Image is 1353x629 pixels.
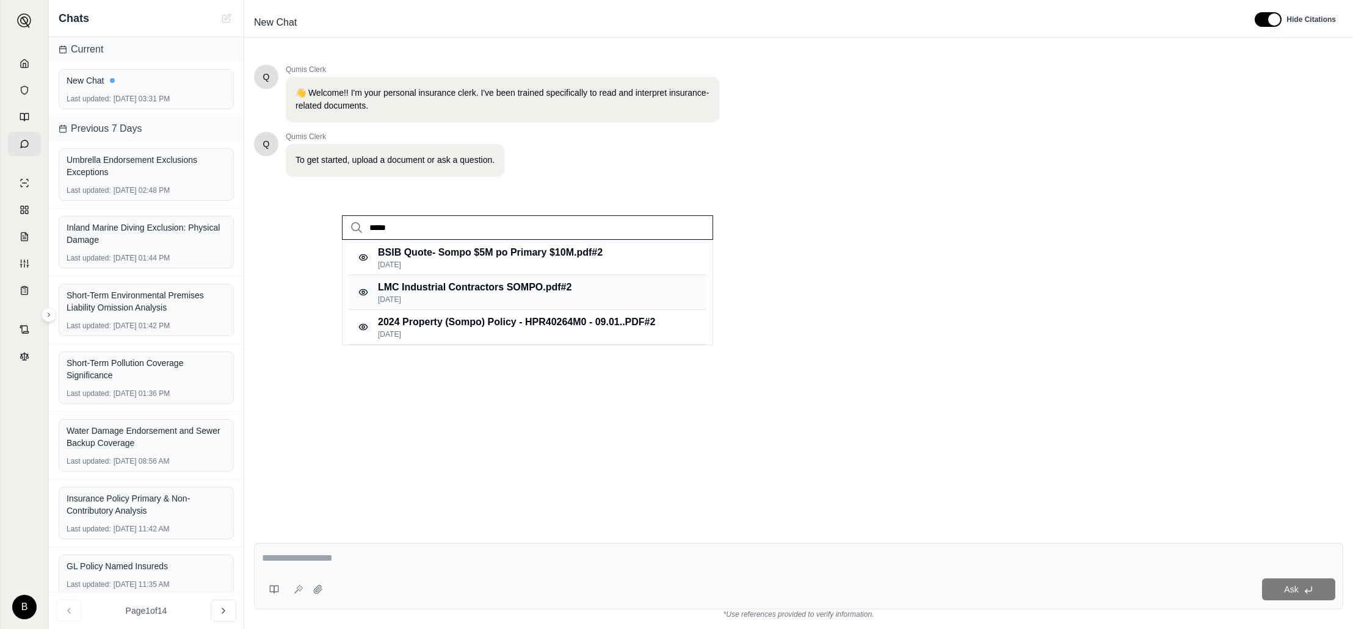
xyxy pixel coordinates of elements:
[8,225,41,249] a: Claim Coverage
[8,51,41,76] a: Home
[67,456,226,466] div: [DATE] 08:56 AM
[67,425,226,449] div: Water Damage Endorsement and Sewer Backup Coverage
[67,389,111,398] span: Last updated:
[249,13,302,32] span: New Chat
[1284,584,1298,594] span: Ask
[67,357,226,381] div: Short-Term Pollution Coverage Significance
[263,71,270,83] span: Hello
[378,280,571,295] p: LMC Industrial Contractors SOMPO.pdf #2
[67,321,226,331] div: [DATE] 01:42 PM
[67,580,111,589] span: Last updated:
[378,295,571,304] p: [DATE]
[67,524,226,534] div: [DATE] 11:42 AM
[67,74,226,87] div: New Chat
[67,289,226,314] div: Short-Term Environmental Premises Liability Omission Analysis
[67,253,111,263] span: Last updated:
[67,389,226,398] div: [DATE] 01:36 PM
[67,185,111,195] span: Last updated:
[67,94,111,104] span: Last updated:
[219,11,234,26] button: New Chat
[49,117,244,141] div: Previous 7 Days
[378,245,603,260] p: BSIB Quote- Sompo $5M po Primary $10M.pdf #2
[12,595,37,619] div: B
[59,10,89,27] span: Chats
[296,87,709,112] p: 👋 Welcome!! I'm your personal insurance clerk. I've been trained specifically to read and interpr...
[12,9,37,33] button: Expand sidebar
[67,560,226,572] div: GL Policy Named Insureds
[254,609,1343,619] div: *Use references provided to verify information.
[67,492,226,517] div: Insurance Policy Primary & Non-Contributory Analysis
[8,171,41,195] a: Single Policy
[49,37,244,62] div: Current
[8,317,41,342] a: Contract Analysis
[67,321,111,331] span: Last updated:
[67,154,226,178] div: Umbrella Endorsement Exclusions Exceptions
[8,132,41,156] a: Chat
[286,132,504,142] span: Qumis Clerk
[67,253,226,263] div: [DATE] 01:44 PM
[67,185,226,195] div: [DATE] 02:48 PM
[296,154,495,167] p: To get started, upload a document or ask a question.
[286,65,719,74] span: Qumis Clerk
[8,105,41,129] a: Prompt Library
[378,329,655,339] p: [DATE]
[8,344,41,368] a: Legal Search Engine
[249,13,1240,32] div: Edit Title
[378,260,603,270] p: [DATE]
[126,605,167,617] span: Page 1 of 14
[67,456,111,466] span: Last updated:
[8,278,41,303] a: Coverage Table
[263,138,270,150] span: Hello
[1262,578,1335,600] button: Ask
[8,251,41,276] a: Custom Report
[42,307,56,322] button: Expand sidebar
[67,524,111,534] span: Last updated:
[1286,15,1336,24] span: Hide Citations
[8,198,41,222] a: Policy Comparisons
[17,13,32,28] img: Expand sidebar
[378,315,655,329] p: 2024 Property (Sompo) Policy - HPR40264M0 - 09.01..PDF #2
[8,78,41,102] a: Documents Vault
[67,221,226,246] div: Inland Marine Diving Exclusion: Physical Damage
[67,580,226,589] div: [DATE] 11:35 AM
[67,94,226,104] div: [DATE] 03:31 PM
